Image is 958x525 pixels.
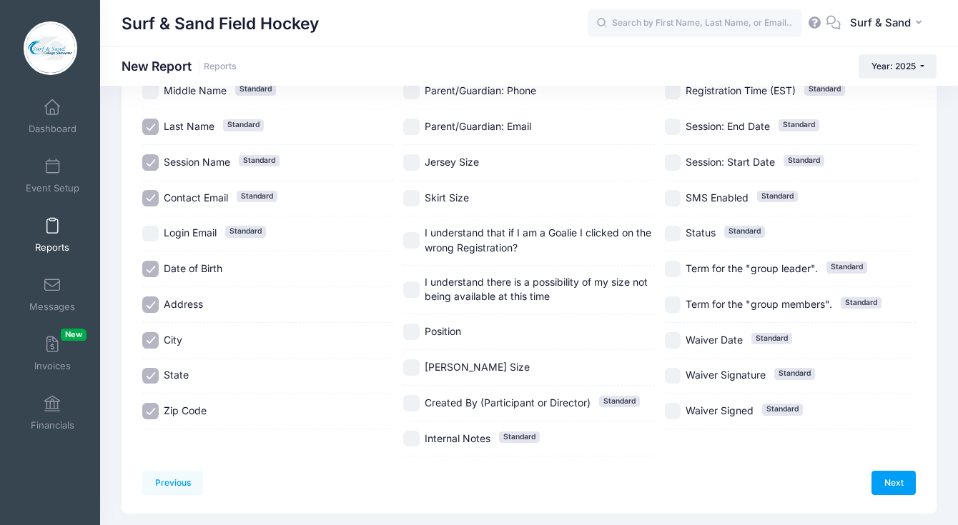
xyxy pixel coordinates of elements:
[19,388,87,438] a: Financials
[686,262,818,274] span: Term for the "group leader".
[425,84,536,96] span: Parent/Guardian: Phone
[403,281,420,298] input: I understand there is a possibility of my size not being available at this time
[164,262,222,274] span: Date of Birth
[164,120,214,132] span: Last Name
[164,226,217,239] span: Login Email
[29,301,75,313] span: Messages
[19,269,87,319] a: Messages
[61,329,87,341] span: New
[599,396,640,407] span: Standard
[425,120,531,132] span: Parent/Guardian: Email
[403,324,420,340] input: Position
[225,226,266,237] span: Standard
[779,119,819,131] span: Standard
[665,226,681,242] input: StatusStandard
[142,403,159,419] input: Zip Code
[164,84,227,96] span: Middle Name
[31,419,74,431] span: Financials
[859,54,937,79] button: Year: 2025
[142,471,203,495] a: Previous
[425,325,461,337] span: Position
[403,84,420,100] input: Parent/Guardian: Phone
[403,395,420,411] input: Created By (Participant or Director)Standard
[403,359,420,376] input: [PERSON_NAME] Size
[665,368,681,384] input: Waiver SignatureStandard
[686,226,716,239] span: Status
[686,404,754,416] span: Waiver Signed
[403,119,420,135] input: Parent/Guardian: Email
[686,156,775,168] span: Session: Start Date
[665,119,681,135] input: Session: End DateStandard
[686,369,766,381] span: Waiver Signature
[24,21,77,75] img: Surf & Sand Field Hockey
[841,7,937,40] button: Surf & Sand
[425,191,469,204] span: Skirt Size
[403,232,420,249] input: I understand that if I am a Goalie I clicked on the wrong Registration?
[665,403,681,419] input: Waiver SignedStandard
[19,91,87,141] a: Dashboard
[871,471,916,495] a: Next
[142,296,159,313] input: Address
[784,155,824,166] span: Standard
[35,241,69,254] span: Reports
[425,226,651,254] span: I understand that if I am a Goalie I clicked on the wrong Registration?
[142,261,159,277] input: Date of Birth
[871,61,916,71] span: Year: 2025
[164,334,182,346] span: City
[686,191,749,204] span: SMS Enabled
[686,298,832,310] span: Term for the "group members".
[19,210,87,260] a: Reports
[403,154,420,171] input: Jersey Size
[237,191,277,202] span: Standard
[665,84,681,100] input: Registration Time (EST)Standard
[665,332,681,349] input: Waiver DateStandard
[425,396,591,409] span: Created By (Participant or Director)
[588,9,802,38] input: Search by First Name, Last Name, or Email...
[804,84,845,95] span: Standard
[164,191,228,204] span: Contact Email
[142,84,159,100] input: Middle NameStandard
[686,84,796,96] span: Registration Time (EST)
[403,431,420,447] input: Internal NotesStandard
[425,361,530,373] span: [PERSON_NAME] Size
[26,182,79,194] span: Event Setup
[762,404,803,415] span: Standard
[751,333,792,344] span: Standard
[665,154,681,171] input: Session: Start DateStandard
[34,360,71,372] span: Invoices
[29,123,76,135] span: Dashboard
[164,369,189,381] span: State
[425,156,479,168] span: Jersey Size
[665,296,681,313] input: Term for the "group members".Standard
[142,368,159,384] input: State
[164,404,207,416] span: Zip Code
[774,368,815,379] span: Standard
[757,191,798,202] span: Standard
[142,332,159,349] input: City
[850,15,911,31] span: Surf & Sand
[142,154,159,171] input: Session NameStandard
[164,156,230,168] span: Session Name
[223,119,264,131] span: Standard
[235,84,276,95] span: Standard
[686,120,770,132] span: Session: End Date
[142,226,159,242] input: Login EmailStandard
[164,298,203,310] span: Address
[122,7,319,40] h1: Surf & Sand Field Hockey
[142,190,159,206] input: Contact EmailStandard
[841,297,882,309] span: Standard
[122,59,237,74] h1: New Report
[425,432,490,444] span: Internal Notes
[686,334,743,346] span: Waiver Date
[19,151,87,201] a: Event Setup
[204,61,237,72] a: Reports
[724,226,765,237] span: Standard
[142,119,159,135] input: Last NameStandard
[403,190,420,206] input: Skirt Size
[19,329,87,379] a: InvoicesNew
[499,431,540,443] span: Standard
[239,155,280,166] span: Standard
[425,276,648,303] span: I understand there is a possibility of my size not being available at this time
[665,261,681,277] input: Term for the "group leader".Standard
[826,261,867,273] span: Standard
